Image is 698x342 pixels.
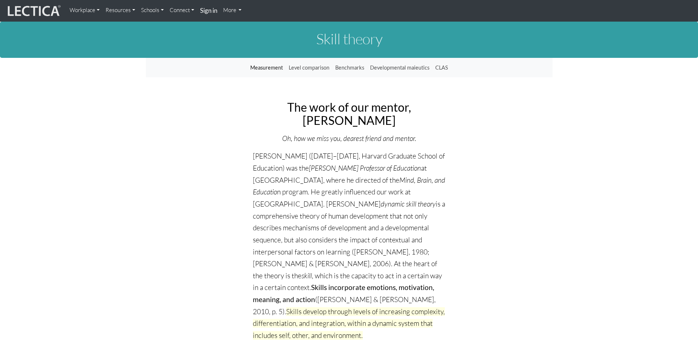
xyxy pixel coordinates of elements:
i: Oh, how we miss you, dearest friend and mentor. [282,134,416,143]
a: Benchmarks [332,61,367,75]
strong: Skills incorporate emotions, motivation, meaning, and action [253,283,434,304]
a: Sign in [197,3,220,19]
i: dynamic skill theory [381,200,436,208]
a: Connect [167,3,197,18]
a: Level comparison [286,61,332,75]
strong: Sign in [200,7,217,14]
span: Skills develop through levels of increasing complexity, differentiation, and integration, within ... [253,307,445,340]
i: skill [302,271,312,280]
h1: Skill theory [146,31,553,47]
a: Workplace [67,3,103,18]
a: Developmental maieutics [367,61,432,75]
a: More [220,3,245,18]
img: lecticalive [6,4,61,18]
p: [PERSON_NAME] ([DATE]–[DATE], Harvard Graduate School of Education) was the at [GEOGRAPHIC_DATA],... [253,150,445,341]
a: Resources [103,3,138,18]
i: [PERSON_NAME] Professor of Education [309,164,421,172]
a: Measurement [247,61,286,75]
a: Schools [138,3,167,18]
a: CLAS [432,61,451,75]
h2: The work of our mentor, [PERSON_NAME] [253,101,445,126]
